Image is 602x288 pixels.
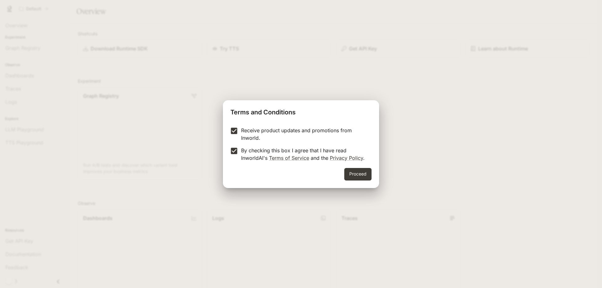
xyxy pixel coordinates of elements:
h2: Terms and Conditions [223,100,379,122]
p: Receive product updates and promotions from Inworld. [241,127,367,142]
p: By checking this box I agree that I have read InworldAI's and the . [241,147,367,162]
a: Privacy Policy [330,155,363,161]
a: Terms of Service [269,155,309,161]
button: Proceed [344,168,372,181]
